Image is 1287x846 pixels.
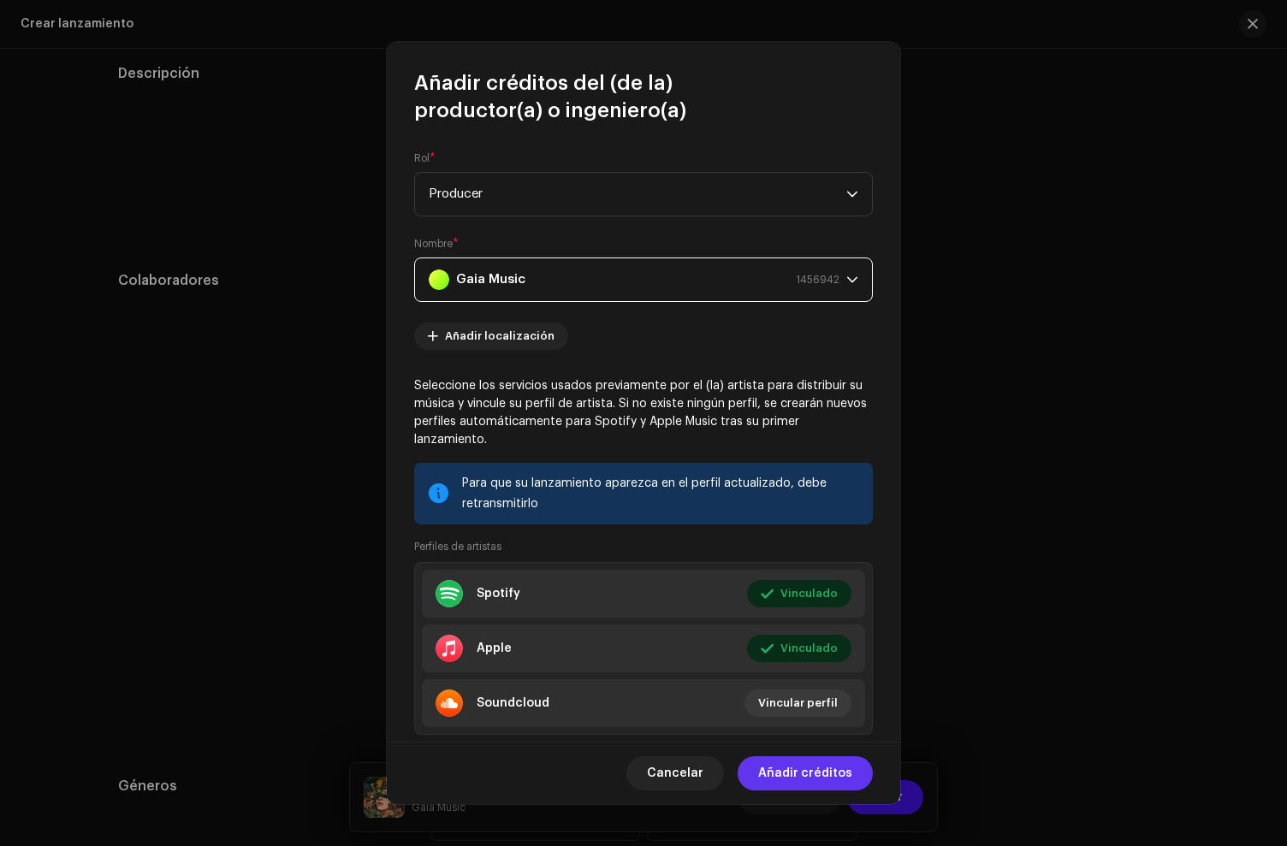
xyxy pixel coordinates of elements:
button: Vinculado [747,580,851,607]
button: Añadir localización [414,322,568,350]
span: Añadir créditos del (de la) productor(a) o ingeniero(a) [414,69,873,124]
span: 1456942 [796,258,839,301]
div: Apple [477,642,512,655]
div: dropdown trigger [846,258,858,301]
button: Añadir créditos [738,756,873,790]
span: Añadir localización [445,319,555,353]
small: Perfiles de artistas [414,538,501,555]
label: Nombre [414,237,459,251]
label: Rol [414,151,436,165]
button: Vinculado [747,635,851,662]
span: Vinculado [780,631,838,666]
span: Gaia Music [429,258,846,301]
button: Vincular perfil [744,689,851,717]
span: Producer [429,173,846,216]
span: Vinculado [780,577,838,611]
div: Para que su lanzamiento aparezca en el perfil actualizado, debe retransmitirlo [462,473,859,514]
div: Soundcloud [477,696,549,710]
p: Seleccione los servicios usados previamente por el (la) artista para distribuir su música y vincu... [414,377,873,449]
div: Spotify [477,587,520,600]
span: Cancelar [647,756,703,790]
span: Vincular perfil [758,686,838,720]
span: Añadir créditos [758,756,852,790]
strong: Gaia Music [456,258,525,301]
div: dropdown trigger [846,173,858,216]
button: Cancelar [626,756,724,790]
